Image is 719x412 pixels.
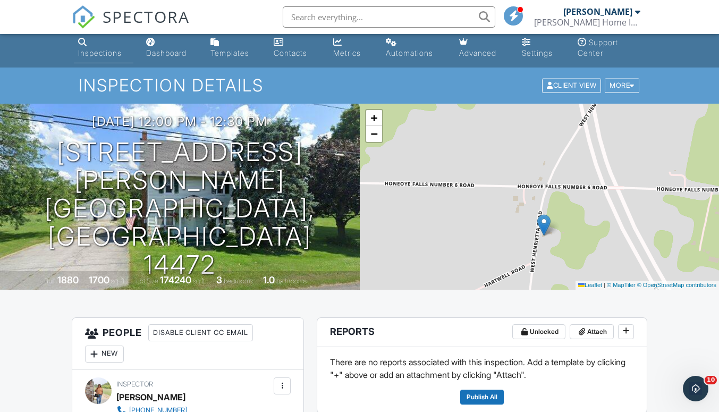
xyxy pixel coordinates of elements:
[518,33,565,63] a: Settings
[534,17,640,28] div: TrueWill Home Inspections
[72,318,303,369] h3: People
[366,110,382,126] a: Zoom in
[563,6,632,17] div: [PERSON_NAME]
[578,38,618,57] div: Support Center
[216,274,222,285] div: 3
[142,33,198,63] a: Dashboard
[210,48,249,57] div: Templates
[224,277,253,285] span: bedrooms
[329,33,373,63] a: Metrics
[578,282,602,288] a: Leaflet
[136,277,158,285] span: Lot Size
[206,33,261,63] a: Templates
[542,79,601,93] div: Client View
[78,48,122,57] div: Inspections
[57,274,79,285] div: 1880
[283,6,495,28] input: Search everything...
[366,126,382,142] a: Zoom out
[455,33,509,63] a: Advanced
[116,380,153,388] span: Inspector
[274,48,307,57] div: Contacts
[72,14,190,37] a: SPECTORA
[148,324,253,341] div: Disable Client CC Email
[605,79,639,93] div: More
[541,81,604,89] a: Client View
[269,33,320,63] a: Contacts
[607,282,636,288] a: © MapTiler
[116,389,185,405] div: [PERSON_NAME]
[382,33,446,63] a: Automations (Basic)
[146,48,187,57] div: Dashboard
[276,277,307,285] span: bathrooms
[522,48,553,57] div: Settings
[683,376,708,401] iframe: Intercom live chat
[263,274,275,285] div: 1.0
[637,282,716,288] a: © OpenStreetMap contributors
[85,346,124,363] div: New
[44,277,56,285] span: Built
[386,48,433,57] div: Automations
[537,214,551,236] img: Marker
[72,5,95,29] img: The Best Home Inspection Software - Spectora
[333,48,361,57] div: Metrics
[573,33,645,63] a: Support Center
[604,282,605,288] span: |
[89,274,109,285] div: 1700
[74,33,133,63] a: Inspections
[193,277,206,285] span: sq.ft.
[111,277,126,285] span: sq. ft.
[370,111,377,124] span: +
[17,138,343,279] h1: [STREET_ADDRESS][PERSON_NAME] [GEOGRAPHIC_DATA], [GEOGRAPHIC_DATA] 14472
[459,48,496,57] div: Advanced
[160,274,191,285] div: 174240
[103,5,190,28] span: SPECTORA
[79,76,640,95] h1: Inspection Details
[705,376,717,384] span: 10
[370,127,377,140] span: −
[92,114,267,129] h3: [DATE] 12:00 pm - 12:30 pm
